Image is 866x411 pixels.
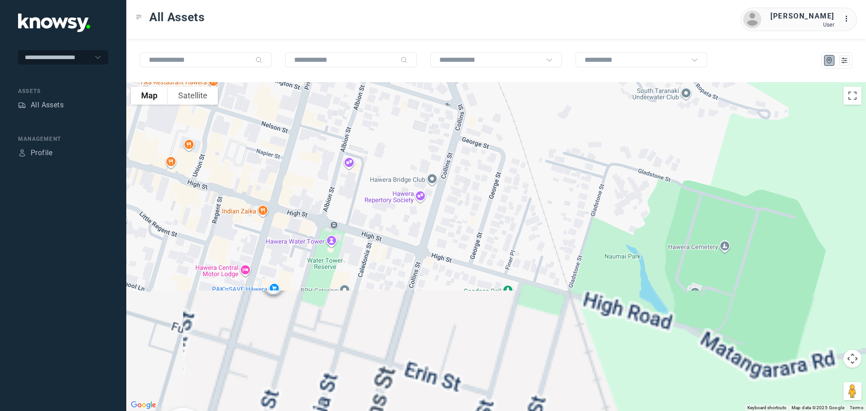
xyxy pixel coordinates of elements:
[843,14,854,26] div: :
[743,10,761,28] img: avatar.png
[31,148,53,158] div: Profile
[129,399,158,411] a: Open this area in Google Maps (opens a new window)
[18,100,64,111] a: AssetsAll Assets
[770,11,834,22] div: [PERSON_NAME]
[18,101,26,109] div: Assets
[31,100,64,111] div: All Assets
[168,87,218,105] button: Show satellite imagery
[843,350,861,368] button: Map camera controls
[844,15,853,22] tspan: ...
[850,405,863,410] a: Terms (opens in new tab)
[136,14,142,20] div: Toggle Menu
[843,87,861,105] button: Toggle fullscreen view
[770,22,834,28] div: User
[18,87,108,95] div: Assets
[825,56,834,65] div: Map
[747,405,786,411] button: Keyboard shortcuts
[843,14,854,24] div: :
[255,56,263,64] div: Search
[149,9,205,25] span: All Assets
[401,56,408,64] div: Search
[18,135,108,143] div: Management
[131,87,168,105] button: Show street map
[18,149,26,157] div: Profile
[18,14,90,32] img: Application Logo
[18,148,53,158] a: ProfileProfile
[792,405,844,410] span: Map data ©2025 Google
[843,382,861,400] button: Drag Pegman onto the map to open Street View
[840,56,848,65] div: List
[129,399,158,411] img: Google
